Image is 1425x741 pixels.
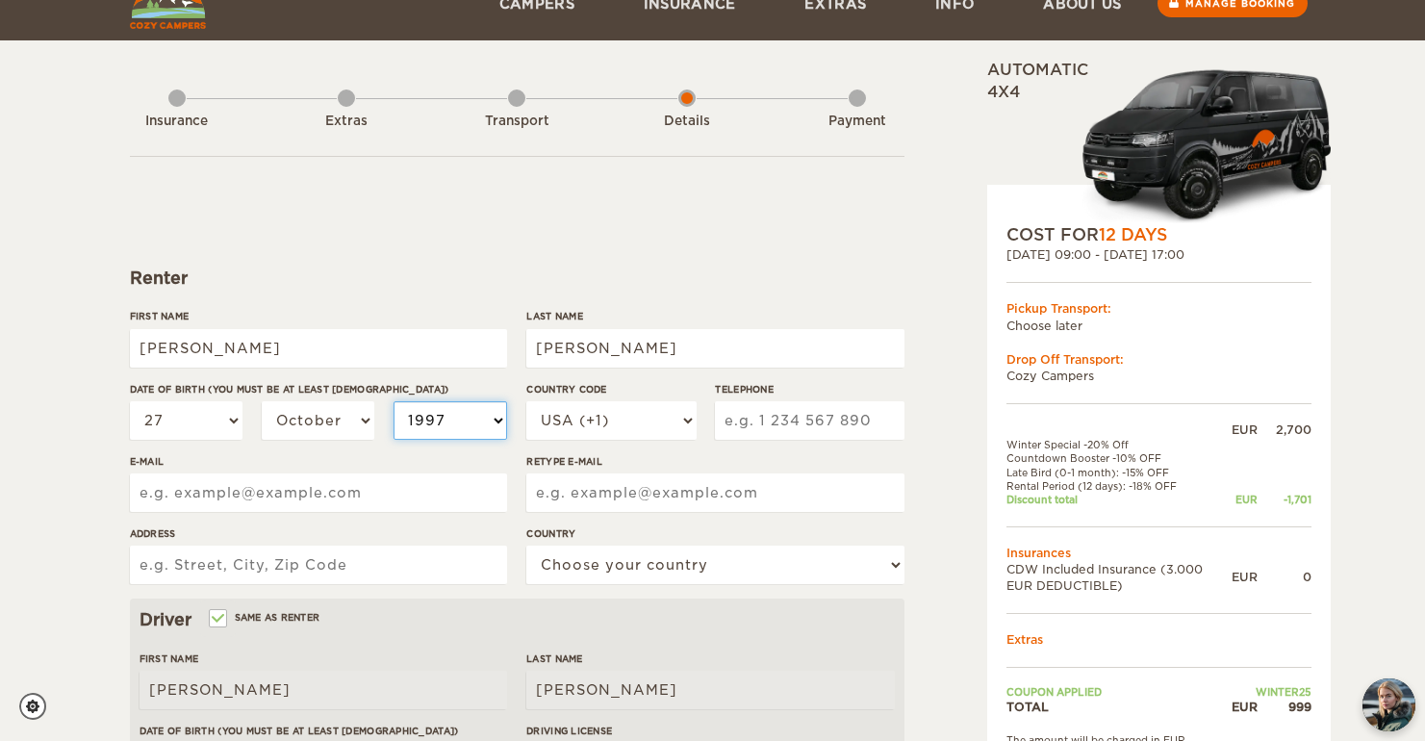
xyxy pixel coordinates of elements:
[634,113,740,131] div: Details
[211,614,223,626] input: Same as renter
[1064,65,1331,223] img: Cozy-3.png
[130,309,507,323] label: First Name
[1232,699,1258,715] div: EUR
[1006,223,1311,246] div: COST FOR
[1232,685,1311,699] td: WINTER25
[1258,569,1311,585] div: 0
[1232,493,1258,506] div: EUR
[130,526,507,541] label: Address
[1099,225,1167,244] span: 12 Days
[1006,246,1311,263] div: [DATE] 09:00 - [DATE] 17:00
[1006,351,1311,368] div: Drop Off Transport:
[464,113,570,131] div: Transport
[130,454,507,469] label: E-mail
[526,473,903,512] input: e.g. example@example.com
[140,608,895,631] div: Driver
[1258,699,1311,715] div: 999
[526,671,894,709] input: e.g. Smith
[526,454,903,469] label: Retype E-mail
[293,113,399,131] div: Extras
[1006,438,1232,451] td: Winter Special -20% Off
[130,546,507,584] input: e.g. Street, City, Zip Code
[1006,561,1232,594] td: CDW Included Insurance (3.000 EUR DEDUCTIBLE)
[1006,545,1311,561] td: Insurances
[1006,685,1232,699] td: Coupon applied
[1006,479,1232,493] td: Rental Period (12 days): -18% OFF
[526,329,903,368] input: e.g. Smith
[526,724,894,738] label: Driving License
[124,113,230,131] div: Insurance
[804,113,910,131] div: Payment
[987,60,1331,223] div: Automatic 4x4
[526,652,894,666] label: Last Name
[130,267,904,290] div: Renter
[1006,699,1232,715] td: TOTAL
[526,382,696,396] label: Country Code
[130,329,507,368] input: e.g. William
[526,309,903,323] label: Last Name
[1362,678,1415,731] button: chat-button
[1232,569,1258,585] div: EUR
[211,608,320,626] label: Same as renter
[715,382,903,396] label: Telephone
[140,724,507,738] label: Date of birth (You must be at least [DEMOGRAPHIC_DATA])
[1006,300,1311,317] div: Pickup Transport:
[526,526,903,541] label: Country
[715,401,903,440] input: e.g. 1 234 567 890
[1006,631,1311,648] td: Extras
[1006,451,1232,465] td: Countdown Booster -10% OFF
[1006,466,1232,479] td: Late Bird (0-1 month): -15% OFF
[19,693,59,720] a: Cookie settings
[130,382,507,396] label: Date of birth (You must be at least [DEMOGRAPHIC_DATA])
[1006,368,1311,384] td: Cozy Campers
[1232,422,1258,438] div: EUR
[1258,422,1311,438] div: 2,700
[130,473,507,512] input: e.g. example@example.com
[140,652,507,666] label: First Name
[1362,678,1415,731] img: Freyja at Cozy Campers
[1006,318,1311,334] td: Choose later
[140,671,507,709] input: e.g. William
[1006,493,1232,506] td: Discount total
[1258,493,1311,506] div: -1,701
